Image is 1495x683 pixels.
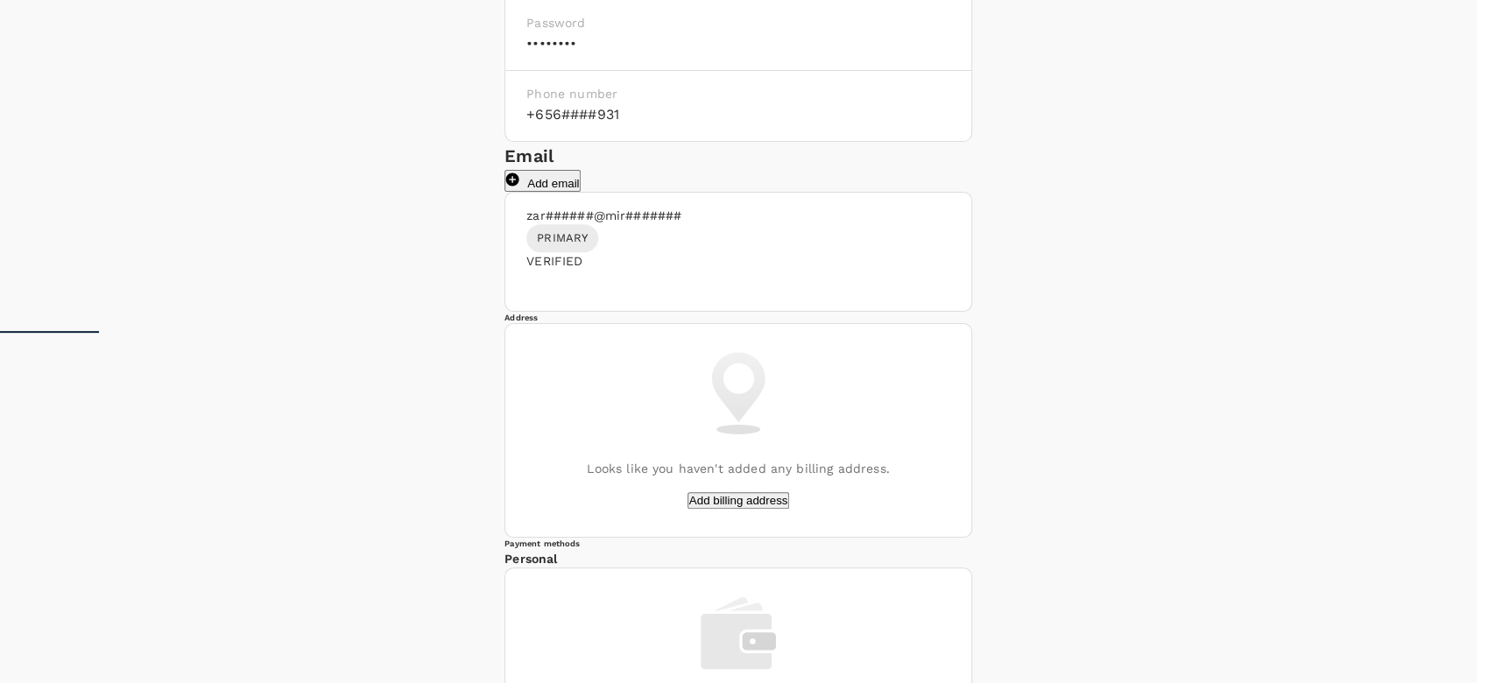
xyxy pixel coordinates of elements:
[526,207,950,224] p: zar######@mir#######
[526,85,950,102] p: Phone number
[526,32,950,56] h6: ••••••••
[526,230,598,247] span: PRIMARY
[701,596,776,670] img: payment
[504,142,972,170] h6: Email
[688,492,790,509] button: Add billing address
[504,170,581,192] button: Add email
[504,538,972,549] h6: Payment methods
[504,312,972,323] div: Address
[504,550,972,567] p: Personal
[587,460,889,477] p: Looks like you haven't added any billing address.
[526,102,950,127] h6: +656####931
[526,254,582,268] span: Verified
[711,352,765,434] img: billing
[526,14,950,32] p: Password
